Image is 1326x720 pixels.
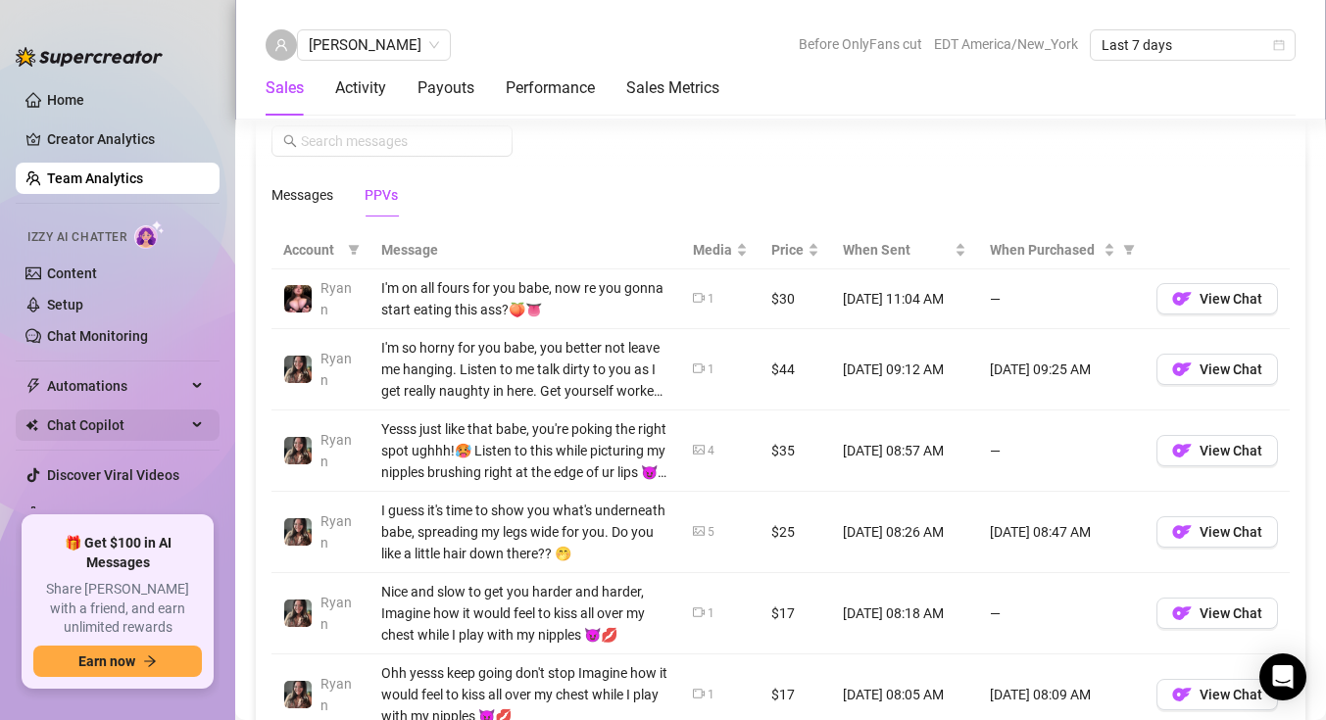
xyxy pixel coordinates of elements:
div: 4 [708,442,714,460]
img: AI Chatter [134,220,165,249]
div: 1 [708,686,714,704]
a: Home [47,92,84,108]
th: When Purchased [978,231,1145,269]
td: [DATE] 08:26 AM [831,492,978,573]
button: OFView Chat [1156,516,1278,548]
button: OFView Chat [1156,598,1278,629]
div: Sales Metrics [626,76,719,100]
span: filter [348,244,360,256]
img: OF [1172,441,1192,460]
span: Automations [47,370,186,402]
a: Settings [47,506,99,522]
span: View Chat [1200,605,1262,621]
div: 1 [708,604,714,623]
a: Chat Monitoring [47,328,148,344]
td: [DATE] 09:12 AM [831,329,978,410]
img: Chat Copilot [25,418,38,432]
span: Izzy AI Chatter [27,228,126,247]
td: $17 [760,573,831,654]
span: calendar [1273,39,1285,51]
img: Ryann [284,518,312,546]
button: OFView Chat [1156,354,1278,385]
img: OF [1172,360,1192,379]
td: [DATE] 08:18 AM [831,573,978,654]
span: Last 7 days [1102,30,1284,60]
div: Sales [266,76,304,100]
span: picture [693,525,705,537]
img: Ryann [284,681,312,708]
img: Ryann [284,437,312,464]
a: OFView Chat [1156,296,1278,312]
span: View Chat [1200,524,1262,540]
td: [DATE] 08:57 AM [831,410,978,492]
td: — [978,269,1145,329]
span: video-camera [693,292,705,304]
a: OFView Chat [1156,610,1278,626]
div: Messages [271,184,333,206]
td: $44 [760,329,831,410]
img: Ryann [284,285,312,312]
a: Discover Viral Videos [47,467,179,483]
div: Payouts [417,76,474,100]
span: thunderbolt [25,378,41,394]
span: View Chat [1200,291,1262,307]
span: arrow-right [143,654,157,668]
span: search [283,134,297,148]
span: When Purchased [990,239,1100,261]
span: Ryann [320,595,352,632]
span: Earn now [78,653,135,669]
span: user [274,38,288,52]
div: Nice and slow to get you harder and harder, Imagine how it would feel to kiss all over my chest w... [381,581,669,646]
button: OFView Chat [1156,679,1278,710]
span: Ryann [320,513,352,551]
div: 1 [708,290,714,309]
div: Performance [506,76,595,100]
div: Open Intercom Messenger [1259,653,1306,700]
span: Ryann [320,432,352,469]
a: Creator Analytics [47,123,204,155]
td: [DATE] 11:04 AM [831,269,978,329]
a: OFView Chat [1156,529,1278,545]
span: View Chat [1200,361,1262,377]
div: Yesss just like that babe, you're poking the right spot ughhh!🥵 Listen to this while picturing my... [381,418,669,483]
span: Before OnlyFans cut [799,29,922,59]
input: Search messages [301,130,501,152]
button: Earn nowarrow-right [33,646,202,677]
span: View Chat [1200,687,1262,702]
span: Media [693,239,732,261]
span: Price [771,239,804,261]
div: I guess it's time to show you what's underneath babe, spreading my legs wide for you. Do you like... [381,500,669,564]
span: filter [344,235,364,264]
span: picture [693,444,705,456]
a: OFView Chat [1156,366,1278,382]
img: OF [1172,522,1192,542]
span: video-camera [693,606,705,618]
img: Ryann [284,356,312,383]
th: When Sent [831,231,978,269]
img: logo-BBDzfeDw.svg [16,47,163,67]
td: $25 [760,492,831,573]
div: Activity [335,76,386,100]
img: OF [1172,289,1192,309]
td: — [978,573,1145,654]
span: filter [1119,235,1139,264]
td: — [978,410,1145,492]
div: I'm so horny for you babe, you better not leave me hanging. Listen to me talk dirty to you as I g... [381,337,669,402]
div: PPVs [365,184,398,206]
span: When Sent [843,239,951,261]
td: [DATE] 09:25 AM [978,329,1145,410]
span: Ryann [320,280,352,317]
button: OFView Chat [1156,435,1278,466]
span: 🎁 Get $100 in AI Messages [33,534,202,572]
span: EDT America/New_York [934,29,1078,59]
th: Media [681,231,760,269]
img: OF [1172,685,1192,704]
th: Message [369,231,681,269]
span: Kristine faith [309,30,439,60]
td: $35 [760,410,831,492]
button: OFView Chat [1156,283,1278,314]
span: View Chat [1200,443,1262,458]
span: Share [PERSON_NAME] with a friend, and earn unlimited rewards [33,580,202,638]
span: video-camera [693,688,705,699]
img: OF [1172,603,1192,623]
